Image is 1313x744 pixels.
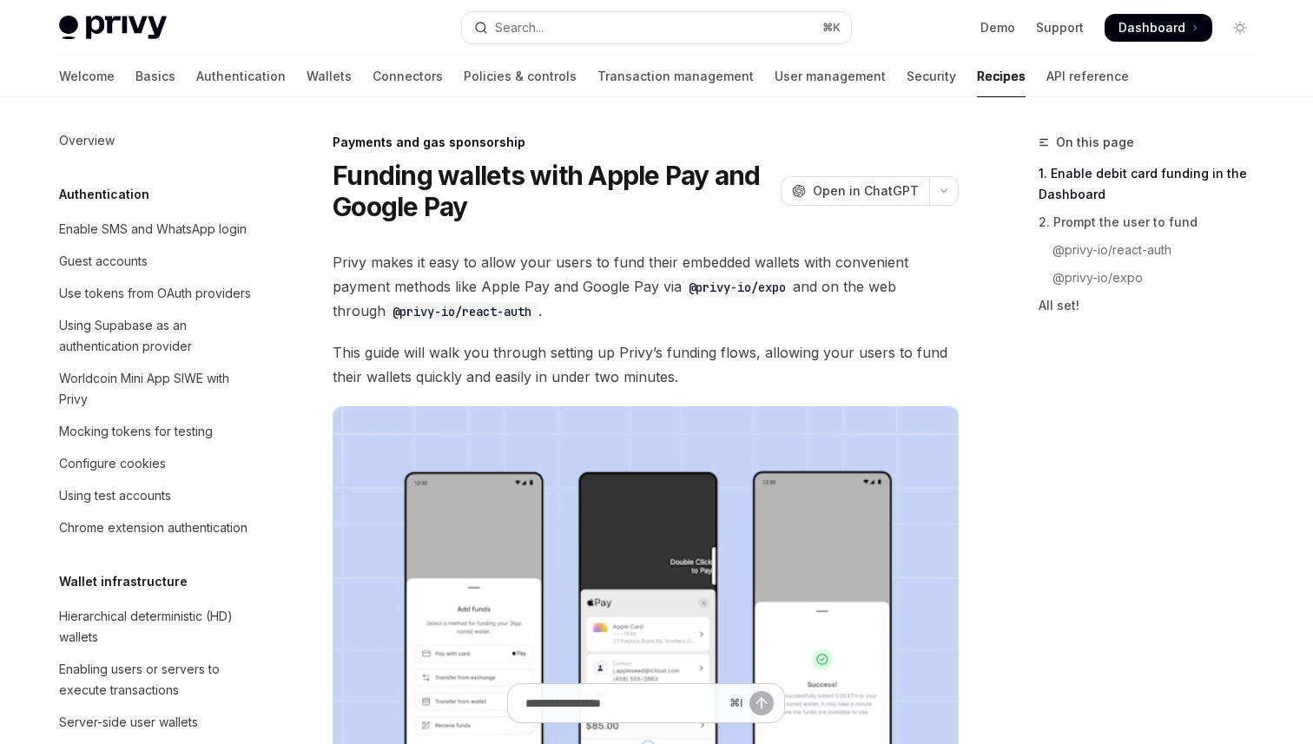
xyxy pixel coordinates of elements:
[59,659,257,701] div: Enabling users or servers to execute transactions
[196,56,286,97] a: Authentication
[1039,160,1268,208] a: 1. Enable debit card funding in the Dashboard
[781,176,929,206] button: Open in ChatGPT
[45,278,267,309] a: Use tokens from OAuth providers
[59,219,247,240] div: Enable SMS and WhatsApp login
[333,134,959,151] div: Payments and gas sponsorship
[1039,292,1268,319] a: All set!
[59,712,198,733] div: Server-side user wallets
[59,453,166,474] div: Configure cookies
[45,654,267,706] a: Enabling users or servers to execute transactions
[1226,14,1254,42] button: Toggle dark mode
[907,56,956,97] a: Security
[977,56,1026,97] a: Recipes
[775,56,886,97] a: User management
[45,512,267,543] a: Chrome extension authentication
[45,214,267,245] a: Enable SMS and WhatsApp login
[1039,264,1268,292] a: @privy-io/expo
[307,56,352,97] a: Wallets
[59,368,257,410] div: Worldcoin Mini App SIWE with Privy
[1039,208,1268,236] a: 2. Prompt the user to fund
[1046,56,1129,97] a: API reference
[59,517,247,538] div: Chrome extension authentication
[59,251,148,272] div: Guest accounts
[1105,14,1212,42] a: Dashboard
[59,315,257,357] div: Using Supabase as an authentication provider
[45,363,267,415] a: Worldcoin Mini App SIWE with Privy
[45,125,267,156] a: Overview
[59,56,115,97] a: Welcome
[822,21,841,35] span: ⌘ K
[59,16,167,40] img: light logo
[386,302,538,321] code: @privy-io/react-auth
[1039,236,1268,264] a: @privy-io/react-auth
[59,571,188,592] h5: Wallet infrastructure
[59,485,171,506] div: Using test accounts
[45,310,267,362] a: Using Supabase as an authentication provider
[45,416,267,447] a: Mocking tokens for testing
[1036,19,1084,36] a: Support
[333,160,774,222] h1: Funding wallets with Apple Pay and Google Pay
[980,19,1015,36] a: Demo
[45,480,267,511] a: Using test accounts
[597,56,754,97] a: Transaction management
[462,12,851,43] button: Open search
[59,130,115,151] div: Overview
[333,340,959,389] span: This guide will walk you through setting up Privy’s funding flows, allowing your users to fund th...
[45,448,267,479] a: Configure cookies
[1056,132,1134,153] span: On this page
[813,182,919,200] span: Open in ChatGPT
[45,601,267,653] a: Hierarchical deterministic (HD) wallets
[373,56,443,97] a: Connectors
[495,17,544,38] div: Search...
[464,56,577,97] a: Policies & controls
[135,56,175,97] a: Basics
[333,250,959,323] span: Privy makes it easy to allow your users to fund their embedded wallets with convenient payment me...
[59,184,149,205] h5: Authentication
[525,684,722,722] input: Ask a question...
[45,707,267,738] a: Server-side user wallets
[59,606,257,648] div: Hierarchical deterministic (HD) wallets
[749,691,774,715] button: Send message
[45,246,267,277] a: Guest accounts
[1118,19,1185,36] span: Dashboard
[682,278,793,297] code: @privy-io/expo
[59,421,213,442] div: Mocking tokens for testing
[59,283,251,304] div: Use tokens from OAuth providers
